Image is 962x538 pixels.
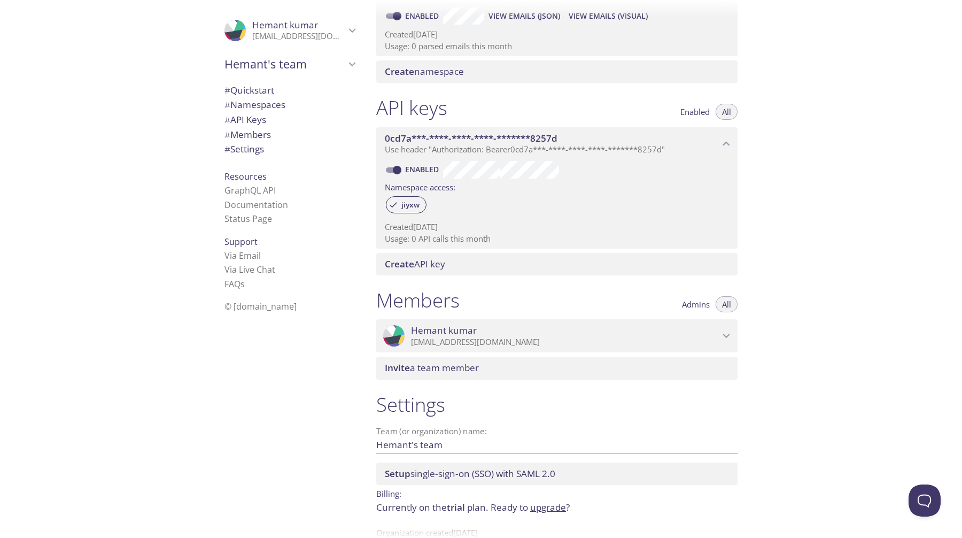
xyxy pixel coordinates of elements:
div: Quickstart [216,83,363,98]
div: API Keys [216,112,363,127]
span: Create [385,258,414,270]
a: Enabled [404,11,443,21]
span: # [224,84,230,96]
span: Hemant kumar [252,19,318,31]
span: Namespaces [224,98,285,111]
p: Usage: 0 parsed emails this month [385,41,729,52]
div: Hemant kumar [216,13,363,48]
a: Via Email [224,250,261,262]
span: # [224,98,230,111]
span: # [224,128,230,141]
span: jiyxw [395,200,426,210]
span: API Keys [224,113,266,126]
span: Ready to ? [491,501,570,513]
button: Admins [676,296,716,312]
a: Documentation [224,199,288,211]
span: # [224,143,230,155]
span: a team member [385,362,479,374]
div: Hemant kumar [376,319,738,352]
p: Billing: [376,485,738,501]
h1: API keys [376,96,447,120]
span: Create [385,65,414,78]
div: jiyxw [386,196,426,213]
div: Team Settings [216,142,363,157]
label: Team (or organization) name: [376,427,487,435]
span: Members [224,128,271,141]
span: # [224,113,230,126]
div: Setup SSO [376,463,738,485]
h1: Settings [376,393,738,417]
span: trial [447,501,465,513]
a: Status Page [224,213,272,225]
span: Hemant's team [224,57,345,72]
p: Created [DATE] [385,29,729,40]
a: GraphQL API [224,185,276,196]
a: Enabled [404,164,443,174]
div: Create API Key [376,253,738,275]
div: Invite a team member [376,357,738,379]
span: © [DOMAIN_NAME] [224,301,297,312]
iframe: Help Scout Beacon - Open [909,485,941,517]
p: [EMAIL_ADDRESS][DOMAIN_NAME] [411,337,719,348]
div: Hemant's team [216,50,363,78]
span: Invite [385,362,410,374]
span: Support [224,236,258,248]
div: Create namespace [376,60,738,83]
a: upgrade [530,501,566,513]
p: Currently on the plan. [376,501,738,514]
span: s [241,278,245,290]
button: All [716,296,738,312]
span: Hemant kumar [411,325,477,336]
div: Namespaces [216,97,363,112]
button: All [716,104,738,120]
a: FAQ [224,278,245,290]
div: Members [216,127,363,142]
span: Settings [224,143,264,155]
span: namespace [385,65,464,78]
span: Resources [224,171,267,182]
p: [EMAIL_ADDRESS][DOMAIN_NAME] [252,31,345,42]
a: Via Live Chat [224,264,275,275]
span: single-sign-on (SSO) with SAML 2.0 [385,467,555,480]
span: Setup [385,467,410,480]
span: API key [385,258,445,270]
p: Created [DATE] [385,221,729,233]
p: Usage: 0 API calls this month [385,233,729,244]
button: Enabled [674,104,716,120]
span: Quickstart [224,84,274,96]
h1: Members [376,288,460,312]
label: Namespace access: [385,179,455,194]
